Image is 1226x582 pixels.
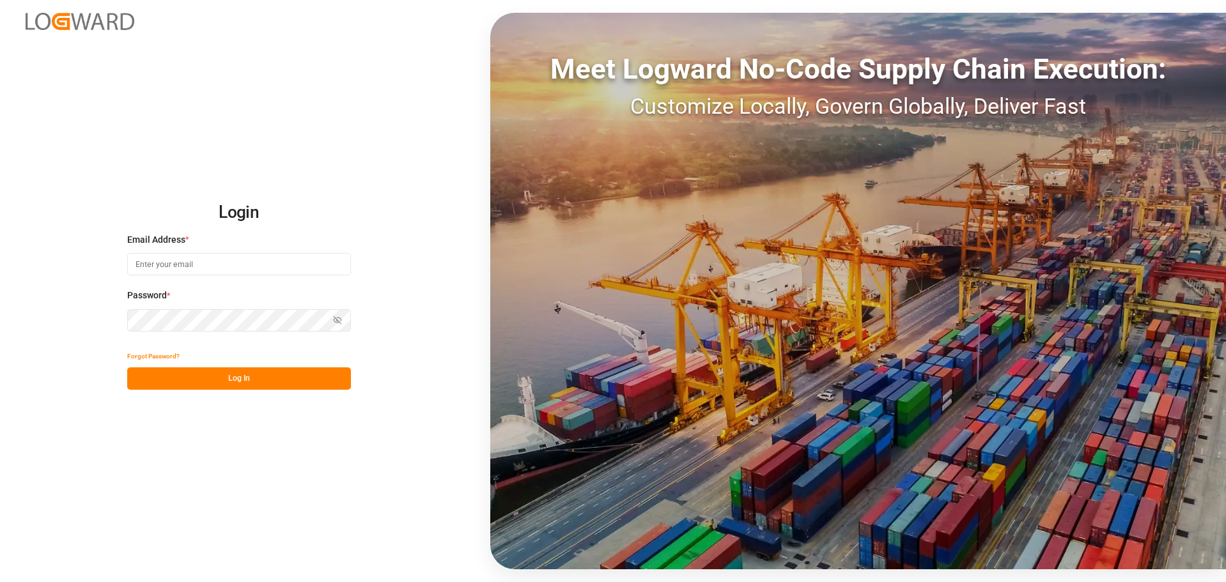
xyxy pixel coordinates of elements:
[490,90,1226,123] div: Customize Locally, Govern Globally, Deliver Fast
[127,233,185,247] span: Email Address
[127,345,180,367] button: Forgot Password?
[26,13,134,30] img: Logward_new_orange.png
[490,48,1226,90] div: Meet Logward No-Code Supply Chain Execution:
[127,192,351,233] h2: Login
[127,367,351,390] button: Log In
[127,253,351,275] input: Enter your email
[127,289,167,302] span: Password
